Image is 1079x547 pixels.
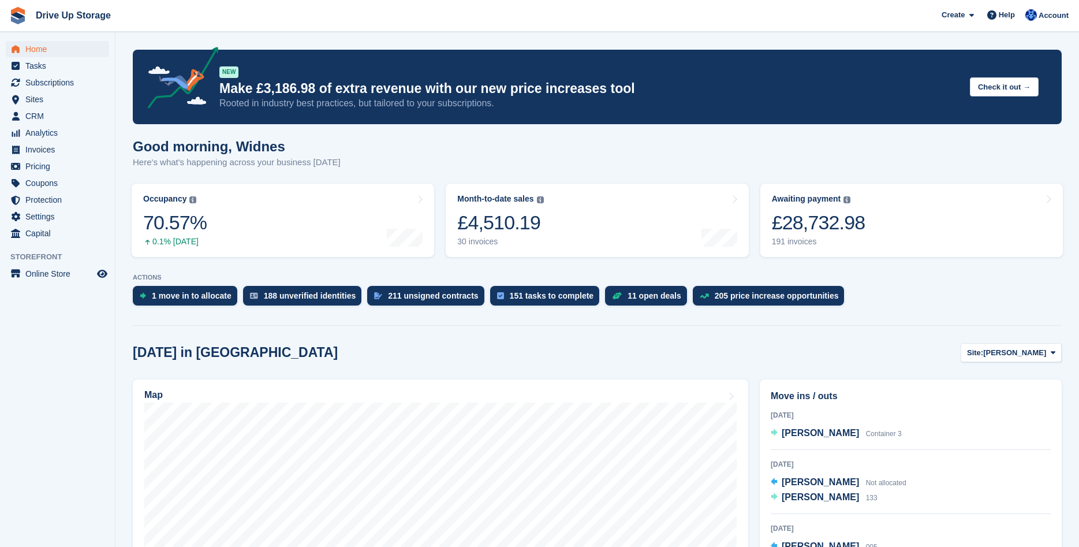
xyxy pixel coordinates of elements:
[490,286,606,311] a: 151 tasks to complete
[143,237,207,247] div: 0.1% [DATE]
[866,479,906,487] span: Not allocated
[771,459,1051,470] div: [DATE]
[6,225,109,241] a: menu
[95,267,109,281] a: Preview store
[25,266,95,282] span: Online Store
[132,184,434,257] a: Occupancy 70.57% 0.1% [DATE]
[497,292,504,299] img: task-75834270c22a3079a89374b754ae025e5fb1db73e45f91037f5363f120a921f8.svg
[700,293,709,299] img: price_increase_opportunities-93ffe204e8149a01c8c9dc8f82e8f89637d9d84a8eef4429ea346261dce0b2c0.svg
[457,194,533,204] div: Month-to-date sales
[25,209,95,225] span: Settings
[25,225,95,241] span: Capital
[25,75,95,91] span: Subscriptions
[771,410,1051,421] div: [DATE]
[25,108,95,124] span: CRM
[942,9,965,21] span: Create
[152,291,232,300] div: 1 move in to allocate
[6,158,109,174] a: menu
[25,58,95,74] span: Tasks
[10,251,115,263] span: Storefront
[6,125,109,141] a: menu
[605,286,693,311] a: 11 open deals
[772,237,865,247] div: 191 invoices
[143,211,207,235] div: 70.57%
[143,194,186,204] div: Occupancy
[771,475,906,490] a: [PERSON_NAME] Not allocated
[612,292,622,300] img: deal-1b604bf984904fb50ccaf53a9ad4b4a5d6e5aea283cecdc64d6e3604feb123c2.svg
[6,266,109,282] a: menu
[6,75,109,91] a: menu
[374,292,382,299] img: contract_signature_icon-13c848040528278c33f63329250d36e43548de30e8caae1d1a13099fd9432cc5.svg
[843,196,850,203] img: icon-info-grey-7440780725fd019a000dd9b08b2336e03edf1995a4989e88bcd33f0948082b44.svg
[6,142,109,158] a: menu
[6,41,109,57] a: menu
[388,291,478,300] div: 211 unsigned contracts
[133,139,341,154] h1: Good morning, Widnes
[771,389,1051,403] h2: Move ins / outs
[446,184,748,257] a: Month-to-date sales £4,510.19 30 invoices
[6,209,109,225] a: menu
[219,97,961,110] p: Rooted in industry best practices, but tailored to your subscriptions.
[140,292,146,299] img: move_ins_to_allocate_icon-fdf77a2bb77ea45bf5b3d319d69a93e2d87916cf1d5bf7949dd705db3b84f3ca.svg
[693,286,850,311] a: 205 price increase opportunities
[25,192,95,208] span: Protection
[1039,10,1069,21] span: Account
[782,492,859,502] span: [PERSON_NAME]
[25,142,95,158] span: Invoices
[25,41,95,57] span: Home
[6,58,109,74] a: menu
[25,125,95,141] span: Analytics
[6,175,109,191] a: menu
[133,156,341,169] p: Here's what's happening across your business [DATE]
[133,274,1062,281] p: ACTIONS
[219,80,961,97] p: Make £3,186.98 of extra revenue with our new price increases tool
[1025,9,1037,21] img: Widnes Team
[367,286,490,311] a: 211 unsigned contracts
[25,175,95,191] span: Coupons
[6,108,109,124] a: menu
[510,291,594,300] div: 151 tasks to complete
[264,291,356,300] div: 188 unverified identities
[6,192,109,208] a: menu
[31,6,115,25] a: Drive Up Storage
[970,77,1039,96] button: Check it out →
[782,428,859,438] span: [PERSON_NAME]
[25,91,95,107] span: Sites
[866,430,902,438] span: Container 3
[760,184,1063,257] a: Awaiting payment £28,732.98 191 invoices
[9,7,27,24] img: stora-icon-8386f47178a22dfd0bd8f6a31ec36ba5ce8667c1dd55bd0f319d3a0aa187defe.svg
[144,390,163,400] h2: Map
[243,286,368,311] a: 188 unverified identities
[25,158,95,174] span: Pricing
[715,291,839,300] div: 205 price increase opportunities
[961,343,1062,362] button: Site: [PERSON_NAME]
[6,91,109,107] a: menu
[771,523,1051,534] div: [DATE]
[133,345,338,360] h2: [DATE] in [GEOGRAPHIC_DATA]
[138,47,219,113] img: price-adjustments-announcement-icon-8257ccfd72463d97f412b2fc003d46551f7dbcb40ab6d574587a9cd5c0d94...
[866,494,878,502] span: 133
[967,347,983,359] span: Site:
[983,347,1046,359] span: [PERSON_NAME]
[772,194,841,204] div: Awaiting payment
[782,477,859,487] span: [PERSON_NAME]
[772,211,865,235] div: £28,732.98
[537,196,544,203] img: icon-info-grey-7440780725fd019a000dd9b08b2336e03edf1995a4989e88bcd33f0948082b44.svg
[457,211,543,235] div: £4,510.19
[133,286,243,311] a: 1 move in to allocate
[628,291,681,300] div: 11 open deals
[771,426,902,441] a: [PERSON_NAME] Container 3
[999,9,1015,21] span: Help
[189,196,196,203] img: icon-info-grey-7440780725fd019a000dd9b08b2336e03edf1995a4989e88bcd33f0948082b44.svg
[771,490,878,505] a: [PERSON_NAME] 133
[250,292,258,299] img: verify_identity-adf6edd0f0f0b5bbfe63781bf79b02c33cf7c696d77639b501bdc392416b5a36.svg
[219,66,238,78] div: NEW
[457,237,543,247] div: 30 invoices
